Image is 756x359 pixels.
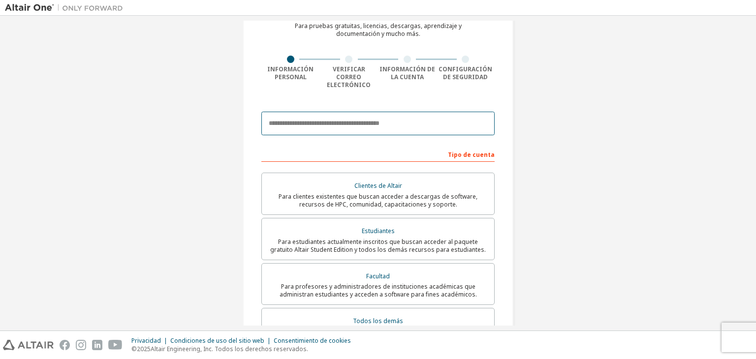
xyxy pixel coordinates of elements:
img: Altair Uno [5,3,128,13]
font: Para profesores y administradores de instituciones académicas que administran estudiantes y acced... [280,282,477,299]
font: Consentimiento de cookies [274,336,351,345]
font: Para clientes existentes que buscan acceder a descargas de software, recursos de HPC, comunidad, ... [279,192,477,209]
font: Para estudiantes actualmente inscritos que buscan acceder al paquete gratuito Altair Student Edit... [270,238,486,254]
font: Todos los demás [353,317,403,325]
font: © [131,345,137,353]
font: Facultad [366,272,390,280]
img: linkedin.svg [92,340,102,350]
img: facebook.svg [60,340,70,350]
font: Configuración de seguridad [439,65,492,81]
font: Información personal [267,65,314,81]
font: Estudiantes [362,227,395,235]
img: youtube.svg [108,340,123,350]
font: Información de la cuenta [379,65,435,81]
font: Altair Engineering, Inc. Todos los derechos reservados. [151,345,308,353]
font: Condiciones de uso del sitio web [170,336,264,345]
font: Tipo de cuenta [448,150,495,159]
img: instagram.svg [76,340,86,350]
font: documentación y mucho más. [336,30,420,38]
font: Verificar correo electrónico [327,65,371,89]
font: 2025 [137,345,151,353]
font: Para pruebas gratuitas, licencias, descargas, aprendizaje y [295,22,462,30]
font: Privacidad [131,336,161,345]
font: Clientes de Altair [354,181,402,190]
img: altair_logo.svg [3,340,54,350]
